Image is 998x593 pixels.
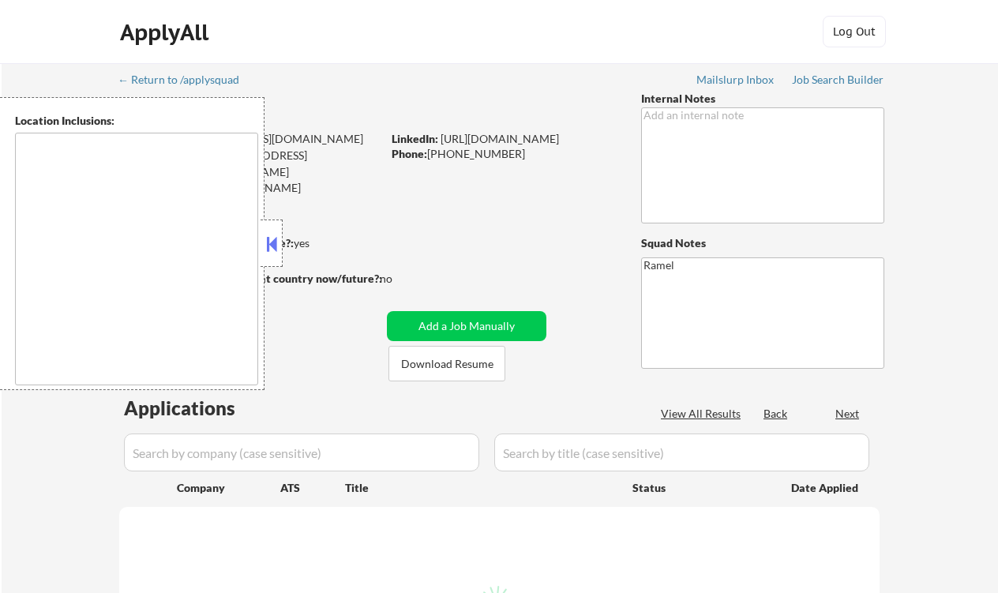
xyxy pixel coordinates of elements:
[392,146,615,162] div: [PHONE_NUMBER]
[177,480,280,496] div: Company
[392,132,438,145] strong: LinkedIn:
[641,91,884,107] div: Internal Notes
[791,480,861,496] div: Date Applied
[696,73,775,89] a: Mailslurp Inbox
[118,74,254,85] div: ← Return to /applysquad
[387,311,546,341] button: Add a Job Manually
[118,73,254,89] a: ← Return to /applysquad
[345,480,617,496] div: Title
[696,74,775,85] div: Mailslurp Inbox
[632,473,768,501] div: Status
[124,433,479,471] input: Search by company (case sensitive)
[124,399,280,418] div: Applications
[494,433,869,471] input: Search by title (case sensitive)
[120,19,213,46] div: ApplyAll
[792,74,884,85] div: Job Search Builder
[764,406,789,422] div: Back
[641,235,884,251] div: Squad Notes
[280,480,345,496] div: ATS
[392,147,427,160] strong: Phone:
[835,406,861,422] div: Next
[441,132,559,145] a: [URL][DOMAIN_NAME]
[661,406,745,422] div: View All Results
[823,16,886,47] button: Log Out
[388,346,505,381] button: Download Resume
[15,113,258,129] div: Location Inclusions:
[380,271,425,287] div: no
